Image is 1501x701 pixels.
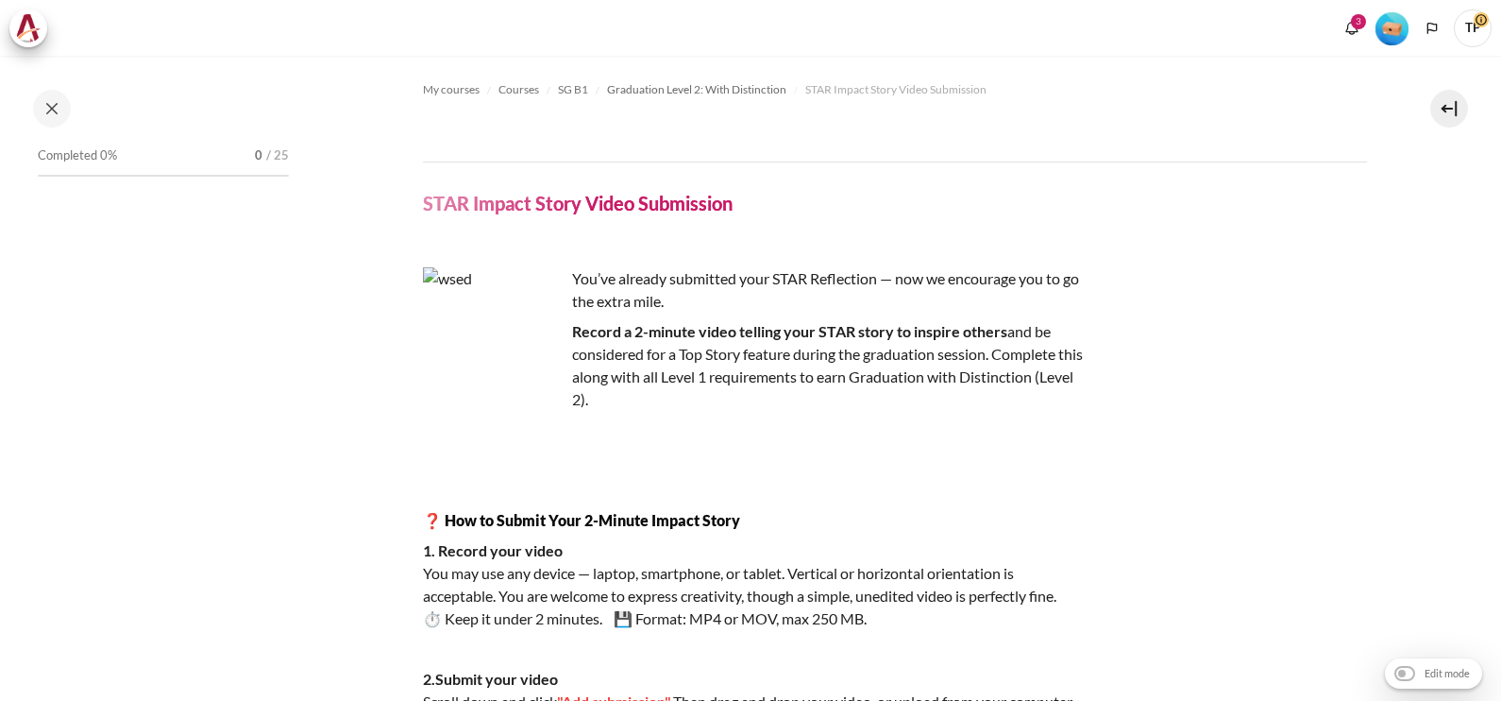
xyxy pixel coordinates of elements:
a: My courses [423,78,480,101]
img: Architeck [15,14,42,43]
a: STAR Impact Story Video Submission [805,78,987,101]
span: Graduation Level 2: With Distinction [607,81,786,98]
strong: Record a 2-minute video telling your STAR story to inspire others [572,322,1007,340]
div: Show notification window with 3 new notifications [1338,14,1366,43]
img: wsed [423,267,565,409]
a: Architeck Architeck [9,9,57,47]
span: Completed 0% [38,146,117,165]
span: 0 [255,146,262,165]
div: Level #1 [1375,10,1408,45]
span: Courses [498,81,539,98]
span: SG B1 [558,81,588,98]
span: My courses [423,81,480,98]
img: Level #1 [1375,12,1408,45]
a: Level #1 [1368,10,1416,45]
div: 3 [1351,14,1366,29]
p: You’ve already submitted your STAR Reflection — now we encourage you to go the extra mile. [423,267,1084,313]
strong: ❓ How to Submit Your 2-Minute Impact Story [423,511,740,529]
a: SG B1 [558,78,588,101]
a: Courses [498,78,539,101]
span: / 25 [266,146,289,165]
button: Languages [1418,14,1446,43]
h4: STAR Impact Story Video Submission [423,191,733,215]
p: and be considered for a Top Story feature during the graduation session. Complete this along with... [423,320,1084,411]
a: User menu [1454,9,1492,47]
nav: Navigation bar [423,75,1367,105]
a: Completed 0% 0 / 25 [38,143,289,196]
a: Graduation Level 2: With Distinction [607,78,786,101]
p: You may use any device — laptop, smartphone, or tablet. Vertical or horizontal orientation is acc... [423,539,1084,630]
span: STAR Impact Story Video Submission [805,81,987,98]
strong: 1. Record your video [423,541,563,559]
strong: 2.Submit your video [423,670,558,688]
span: TP [1454,9,1492,47]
